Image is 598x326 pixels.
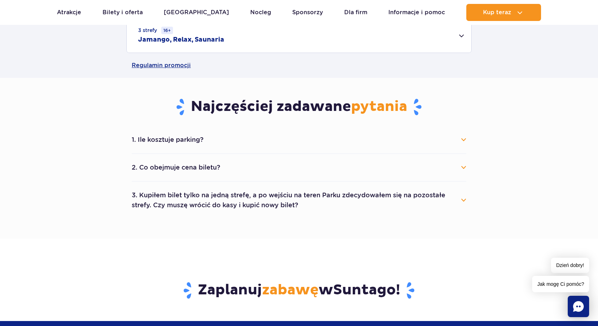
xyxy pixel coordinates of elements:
[466,4,541,21] button: Kup teraz
[57,4,81,21] a: Atrakcje
[344,4,367,21] a: Dla firm
[164,4,229,21] a: [GEOGRAPHIC_DATA]
[132,98,466,116] h3: Najczęściej zadawane
[132,187,466,213] button: 3. Kupiłem bilet tylko na jedną strefę, a po wejściu na teren Parku zdecydowałem się na pozostałe...
[161,27,173,34] small: 16+
[103,4,143,21] a: Bilety i oferta
[132,132,466,148] button: 1. Ile kosztuje parking?
[351,98,407,116] span: pytania
[138,36,224,44] h2: Jamango, Relax, Saunaria
[551,258,589,273] span: Dzień dobry!
[333,281,396,299] span: Suntago
[138,27,173,34] small: 3 strefy
[250,4,271,21] a: Nocleg
[292,4,323,21] a: Sponsorzy
[91,281,508,300] h3: Zaplanuj w !
[132,160,466,175] button: 2. Co obejmuje cena biletu?
[262,281,319,299] span: zabawę
[388,4,445,21] a: Informacje i pomoc
[532,276,589,292] span: Jak mogę Ci pomóc?
[483,9,511,16] span: Kup teraz
[132,53,466,78] a: Regulamin promocji
[568,296,589,317] div: Chat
